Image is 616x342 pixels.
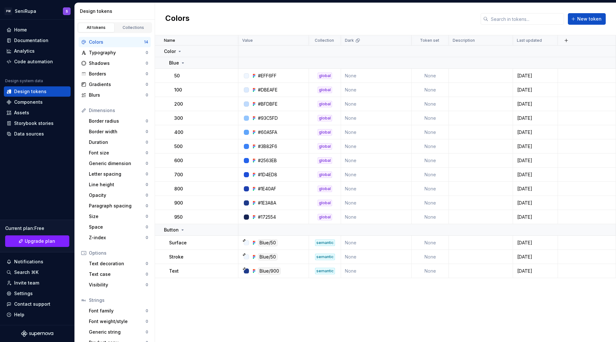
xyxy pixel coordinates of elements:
input: Search in tokens... [488,13,564,25]
a: Border width0 [86,127,151,137]
div: 0 [146,92,148,98]
div: global [318,129,332,136]
div: #172554 [258,214,276,220]
div: Current plan : Free [5,225,69,232]
a: Assets [4,108,71,118]
div: Border radius [89,118,146,124]
div: [DATE] [513,268,557,274]
a: Colors14 [79,37,151,47]
div: Home [14,27,27,33]
a: Components [4,97,71,107]
div: [DATE] [513,254,557,260]
div: Components [14,99,43,105]
div: 0 [146,203,148,208]
a: Generic string0 [86,327,151,337]
p: 900 [174,200,183,206]
div: 0 [146,193,148,198]
div: 0 [146,272,148,277]
div: Colors [89,39,144,45]
div: Storybook stories [14,120,54,127]
div: semantic [315,268,335,274]
button: New token [568,13,606,25]
p: Last updated [517,38,542,43]
div: 0 [146,161,148,166]
div: Text decoration [89,260,146,267]
p: Description [453,38,475,43]
div: 0 [146,214,148,219]
a: Upgrade plan [5,235,69,247]
div: Visibility [89,282,146,288]
div: #2563EB [258,157,277,164]
p: Dark [345,38,354,43]
a: Line height0 [86,180,151,190]
p: 400 [174,129,183,136]
div: Documentation [14,37,48,44]
p: 300 [174,115,183,121]
p: 600 [174,157,183,164]
p: Value [242,38,253,43]
td: None [341,111,412,125]
a: Invite team [4,278,71,288]
div: Blue/50 [258,239,278,246]
div: [DATE] [513,240,557,246]
p: 100 [174,87,182,93]
div: Duration [89,139,146,145]
div: Font weight/style [89,318,146,325]
div: Assets [14,110,29,116]
td: None [412,125,449,139]
div: Strings [89,297,148,303]
h2: Colors [165,13,190,25]
p: 500 [174,143,183,150]
a: Font weight/style0 [86,316,151,327]
p: Collection [315,38,334,43]
td: None [341,139,412,153]
div: #DBEAFE [258,87,278,93]
a: Analytics [4,46,71,56]
div: Invite team [14,280,39,286]
a: Home [4,25,71,35]
a: Space0 [86,222,151,232]
div: #EFF6FF [258,73,277,79]
p: Name [164,38,175,43]
div: 0 [146,61,148,66]
a: Text case0 [86,269,151,279]
td: None [412,97,449,111]
p: Surface [169,240,187,246]
div: 0 [146,308,148,313]
div: global [318,186,332,192]
td: None [412,83,449,97]
div: 0 [146,171,148,177]
div: All tokens [80,25,112,30]
div: global [318,143,332,150]
div: global [318,101,332,107]
div: #60A5FA [258,129,277,136]
div: Code automation [14,58,53,65]
div: Notifications [14,259,43,265]
p: Color [164,48,176,55]
div: Blue/50 [258,253,278,260]
div: #93C5FD [258,115,278,121]
div: Font size [89,150,146,156]
div: Options [89,250,148,256]
div: 0 [146,150,148,155]
p: 800 [174,186,183,192]
td: None [341,153,412,168]
td: None [341,182,412,196]
a: Typography0 [79,48,151,58]
td: None [412,182,449,196]
div: Z-index [89,234,146,241]
td: None [341,168,412,182]
div: Design system data [5,78,43,83]
div: [DATE] [513,129,557,136]
div: Dimensions [89,107,148,114]
div: [DATE] [513,214,557,220]
div: 0 [146,261,148,266]
button: Help [4,310,71,320]
a: Border radius0 [86,116,151,126]
div: Text case [89,271,146,277]
td: None [341,210,412,224]
div: Generic dimension [89,160,146,167]
td: None [412,111,449,125]
a: Generic dimension0 [86,158,151,169]
a: Paragraph spacing0 [86,201,151,211]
